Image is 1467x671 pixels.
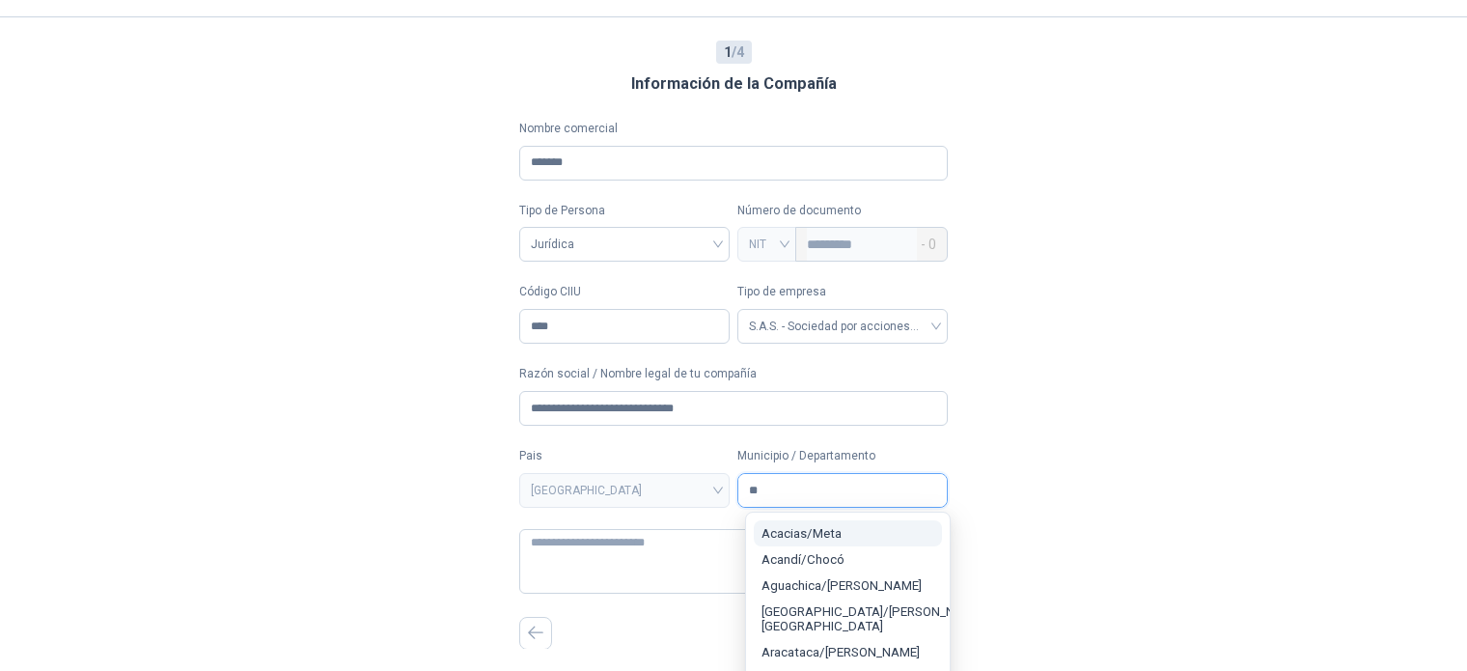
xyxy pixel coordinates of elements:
span: S.A.S. - Sociedad por acciones simplificada [749,312,936,341]
label: Tipo de Persona [519,202,730,220]
span: Acacias / Meta [761,526,842,541]
span: / 4 [724,42,744,63]
label: Pais [519,447,730,465]
span: NIT [749,230,785,259]
label: Razón social / Nombre legal de tu compañía [519,365,948,383]
label: Código CIIU [519,283,730,301]
p: Número de documento [737,202,948,220]
h3: Información de la Compañía [631,71,837,97]
button: [GEOGRAPHIC_DATA]/[PERSON_NAME][GEOGRAPHIC_DATA] [754,599,942,639]
span: - 0 [921,228,936,261]
span: Acandí / Chocó [761,552,844,567]
button: Aracataca/[PERSON_NAME] [754,639,942,665]
span: Aracataca / [PERSON_NAME] [761,645,920,659]
button: Acacias/Meta [754,520,942,546]
label: Nombre comercial [519,120,948,138]
span: [GEOGRAPHIC_DATA] / [PERSON_NAME][GEOGRAPHIC_DATA] [761,604,983,633]
label: Municipio / Departamento [737,447,948,465]
button: Acandí/Chocó [754,546,942,573]
span: Aguachica / [PERSON_NAME] [761,578,922,593]
button: Aguachica/[PERSON_NAME] [754,573,942,599]
span: Jurídica [531,230,718,259]
b: 1 [724,44,732,60]
span: COLOMBIA [531,476,718,505]
label: Tipo de empresa [737,283,948,301]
